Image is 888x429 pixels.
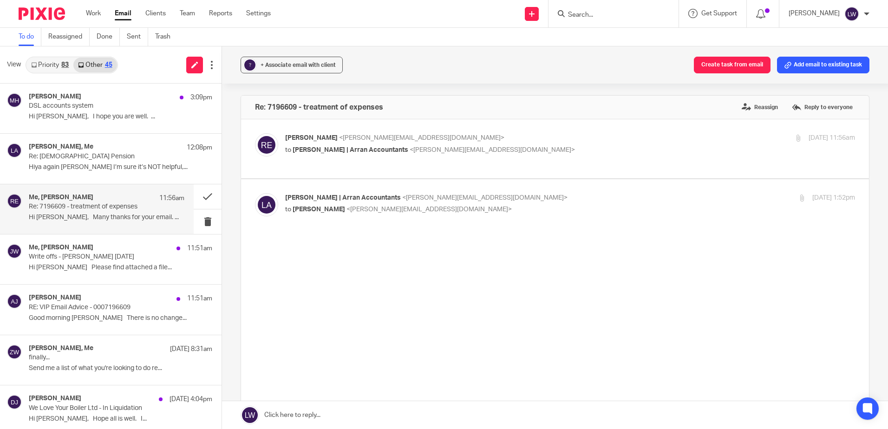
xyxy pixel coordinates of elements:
[7,344,22,359] img: svg%3E
[187,294,212,303] p: 11:51am
[255,193,278,216] img: svg%3E
[7,143,22,158] img: svg%3E
[29,143,93,151] h4: [PERSON_NAME], Me
[255,103,383,112] h4: Re: 7196609 - treatment of expenses
[844,6,859,21] img: svg%3E
[145,9,166,18] a: Clients
[29,244,93,252] h4: Me, [PERSON_NAME]
[701,10,737,17] span: Get Support
[739,100,780,114] label: Reassign
[339,135,504,141] span: <[PERSON_NAME][EMAIL_ADDRESS][DOMAIN_NAME]>
[410,147,575,153] span: <[PERSON_NAME][EMAIL_ADDRESS][DOMAIN_NAME]>
[29,203,153,211] p: Re: 7196609 - treatment of expenses
[29,93,81,101] h4: [PERSON_NAME]
[29,404,176,412] p: We Love Your Boiler Ltd - In Liquidation
[285,135,338,141] span: [PERSON_NAME]
[187,244,212,253] p: 11:51am
[7,294,22,309] img: svg%3E
[285,195,401,201] span: [PERSON_NAME] | Arran Accountants
[285,147,291,153] span: to
[789,9,840,18] p: [PERSON_NAME]
[29,264,212,272] p: Hi [PERSON_NAME] Please find attached a file...
[187,143,212,152] p: 12:08pm
[26,58,73,72] a: Priority83
[7,194,22,208] img: svg%3E
[29,102,176,110] p: DSL accounts system
[29,395,81,403] h4: [PERSON_NAME]
[346,206,512,213] span: <[PERSON_NAME][EMAIL_ADDRESS][DOMAIN_NAME]>
[29,364,212,372] p: Send me a list of what you're looking to do re...
[7,60,21,70] span: View
[190,93,212,102] p: 3:09pm
[244,59,255,71] div: ?
[97,28,120,46] a: Done
[7,93,22,108] img: svg%3E
[19,28,41,46] a: To do
[127,28,148,46] a: Sent
[48,28,90,46] a: Reassigned
[7,395,22,409] img: svg%3E
[812,193,855,203] p: [DATE] 1:52pm
[293,206,345,213] span: [PERSON_NAME]
[29,314,212,322] p: Good morning [PERSON_NAME] There is no change...
[29,113,212,121] p: Hi [PERSON_NAME], I hope you are well. ...
[180,9,195,18] a: Team
[86,9,101,18] a: Work
[29,153,176,161] p: Re: [DEMOGRAPHIC_DATA] Pension
[241,57,343,73] button: ? + Associate email with client
[29,415,212,423] p: Hi [PERSON_NAME], Hope all is well. I...
[170,395,212,404] p: [DATE] 4:04pm
[29,214,184,221] p: Hi [PERSON_NAME], Many thanks for your email. ...
[777,57,869,73] button: Add email to existing task
[29,344,93,352] h4: [PERSON_NAME], Me
[246,9,271,18] a: Settings
[29,253,176,261] p: Write offs - [PERSON_NAME] [DATE]
[567,11,651,19] input: Search
[209,9,232,18] a: Reports
[694,57,770,73] button: Create task from email
[29,294,81,302] h4: [PERSON_NAME]
[61,62,69,68] div: 83
[809,133,855,143] p: [DATE] 11:56am
[790,100,855,114] label: Reply to everyone
[159,194,184,203] p: 11:56am
[402,195,568,201] span: <[PERSON_NAME][EMAIL_ADDRESS][DOMAIN_NAME]>
[293,147,408,153] span: [PERSON_NAME] | Arran Accountants
[261,62,336,68] span: + Associate email with client
[29,304,176,312] p: RE: VIP Email Advice - 0007196609
[170,344,212,354] p: [DATE] 8:31am
[155,28,177,46] a: Trash
[29,194,93,201] h4: Me, [PERSON_NAME]
[19,7,65,20] img: Pixie
[255,133,278,156] img: svg%3E
[29,354,176,362] p: finally...
[7,244,22,259] img: svg%3E
[73,58,117,72] a: Other45
[29,163,212,171] p: Hiya again [PERSON_NAME] I’m sure it’s NOT helpful,...
[105,62,112,68] div: 45
[285,206,291,213] span: to
[115,9,131,18] a: Email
